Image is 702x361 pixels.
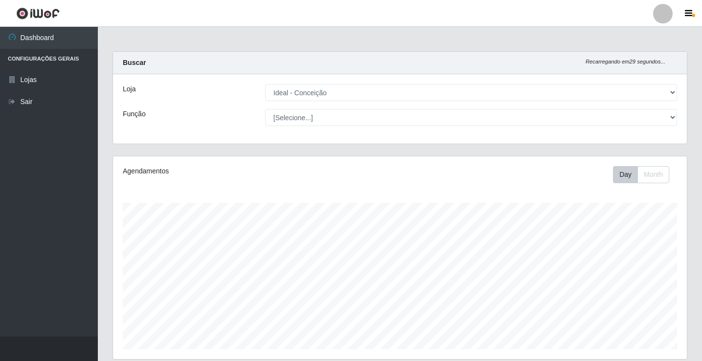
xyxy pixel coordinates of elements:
[123,84,136,94] label: Loja
[637,166,669,183] button: Month
[613,166,638,183] button: Day
[123,109,146,119] label: Função
[16,7,60,20] img: CoreUI Logo
[123,166,345,176] div: Agendamentos
[123,59,146,66] strong: Buscar
[613,166,669,183] div: First group
[613,166,677,183] div: Toolbar with button groups
[586,59,665,64] i: Recarregando em 29 segundos...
